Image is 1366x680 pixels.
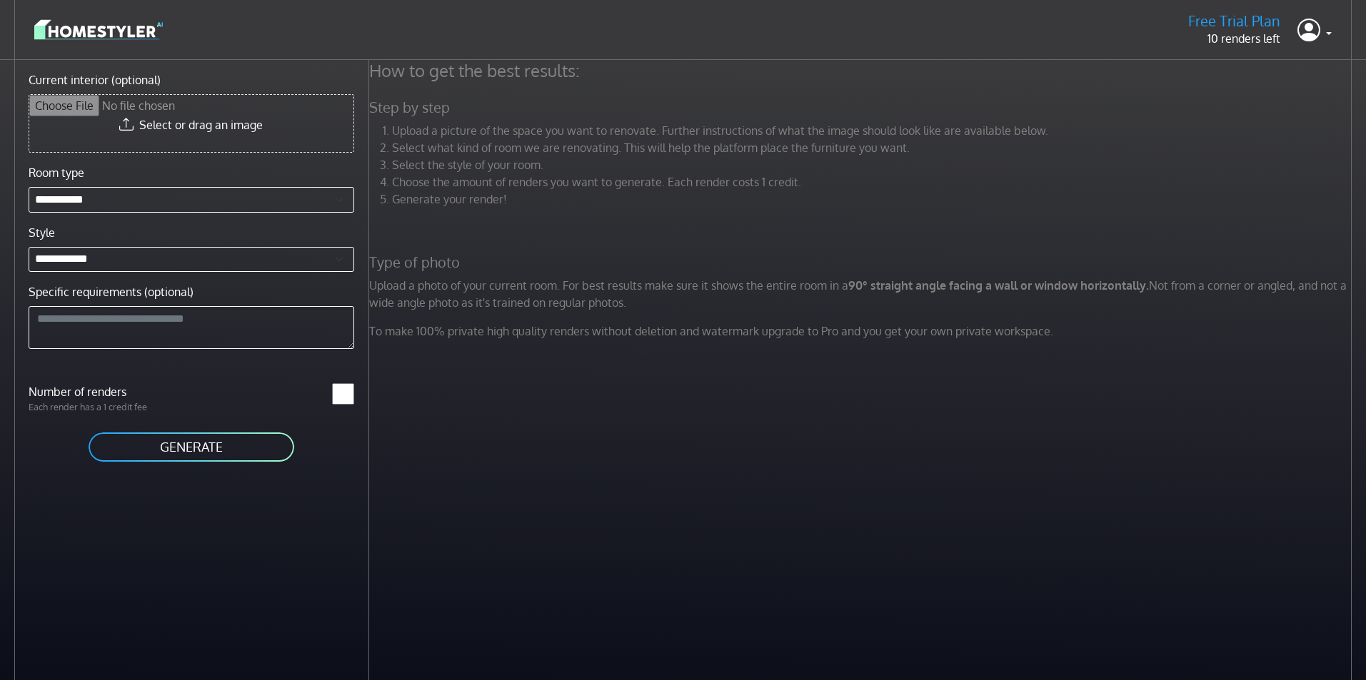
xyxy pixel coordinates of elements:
label: Room type [29,164,84,181]
label: Current interior (optional) [29,71,161,88]
label: Style [29,224,55,241]
strong: 90° straight angle facing a wall or window horizontally. [848,278,1149,293]
p: Each render has a 1 credit fee [20,400,191,414]
h5: Type of photo [361,253,1365,271]
label: Number of renders [20,383,191,400]
li: Select the style of your room. [392,156,1356,173]
button: GENERATE [87,431,296,463]
li: Select what kind of room we are renovating. This will help the platform place the furniture you w... [392,139,1356,156]
h5: Free Trial Plan [1188,12,1280,30]
h5: Step by step [361,98,1365,116]
li: Choose the amount of renders you want to generate. Each render costs 1 credit. [392,173,1356,191]
label: Specific requirements (optional) [29,283,194,300]
li: Generate your render! [392,191,1356,208]
p: To make 100% private high quality renders without deletion and watermark upgrade to Pro and you g... [361,323,1365,340]
img: logo-3de290ba35641baa71223ecac5eacb59cb85b4c7fdf211dc9aaecaaee71ea2f8.svg [34,17,163,42]
p: Upload a photo of your current room. For best results make sure it shows the entire room in a Not... [361,277,1365,311]
p: 10 renders left [1188,30,1280,47]
h4: How to get the best results: [361,60,1365,81]
li: Upload a picture of the space you want to renovate. Further instructions of what the image should... [392,122,1356,139]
